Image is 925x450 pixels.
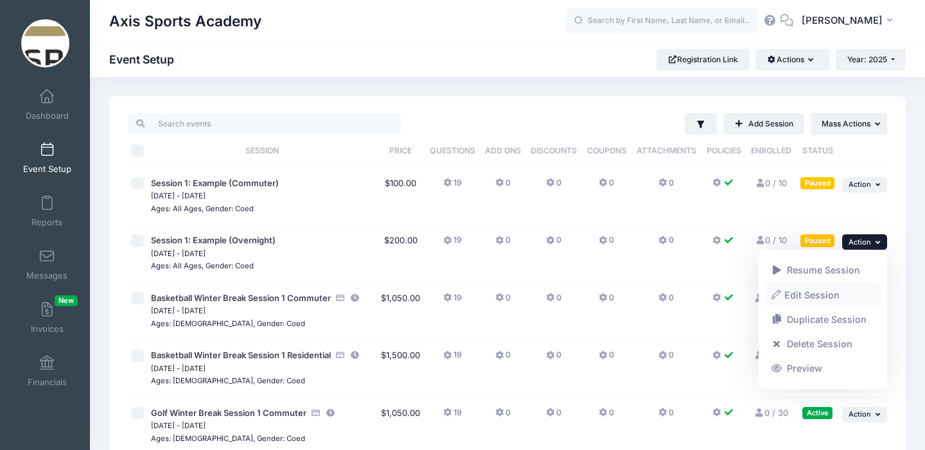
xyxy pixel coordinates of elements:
[349,294,360,302] i: This session is currently scheduled to pause registration at 12:00 PM America/Denver on 12/20/2025.
[377,225,425,282] td: $200.00
[335,294,346,302] i: Accepting Credit Card Payments
[755,235,787,245] a: 0 / 10
[151,364,206,373] small: [DATE] - [DATE]
[765,282,881,307] a: Edit Session
[21,19,69,67] img: Axis Sports Academy
[746,135,797,168] th: Enrolled
[849,238,871,247] span: Action
[765,332,881,356] a: Delete Session
[754,293,788,303] a: 0 / 30
[151,191,206,200] small: [DATE] - [DATE]
[847,55,887,64] span: Year: 2025
[587,146,626,155] span: Coupons
[566,8,759,34] input: Search by First Name, Last Name, or Email...
[377,340,425,397] td: $1,500.00
[658,292,674,311] button: 0
[656,49,750,71] a: Registration Link
[311,409,321,417] i: Accepting Credit Card Payments
[335,351,346,359] i: Accepting Credit Card Payments
[17,349,78,394] a: Financials
[148,135,376,168] th: Session
[800,177,834,189] div: Paused
[531,146,577,155] span: Discounts
[480,135,525,168] th: Add Ons
[546,177,561,196] button: 0
[377,135,425,168] th: Price
[765,307,881,332] a: Duplicate Session
[109,6,261,36] h1: Axis Sports Academy
[797,135,839,168] th: Status
[658,407,674,426] button: 0
[546,407,561,426] button: 0
[793,6,906,36] button: [PERSON_NAME]
[377,168,425,225] td: $100.00
[755,49,829,71] button: Actions
[17,295,78,340] a: InvoicesNew
[658,177,674,196] button: 0
[151,350,331,360] span: Basketball Winter Break Session 1 Residential
[599,292,614,311] button: 0
[17,135,78,180] a: Event Setup
[109,53,185,66] h1: Event Setup
[765,356,881,381] a: Preview
[723,113,804,135] a: Add Session
[495,407,511,426] button: 0
[430,146,475,155] span: Questions
[443,407,462,426] button: 19
[599,407,614,426] button: 0
[17,82,78,127] a: Dashboard
[425,135,480,168] th: Questions
[836,49,906,71] button: Year: 2025
[151,376,305,385] small: Ages: [DEMOGRAPHIC_DATA], Gender: Coed
[55,295,78,306] span: New
[151,306,206,315] small: [DATE] - [DATE]
[707,146,741,155] span: Policies
[599,349,614,368] button: 0
[546,234,561,253] button: 0
[849,180,871,189] span: Action
[26,270,67,281] span: Messages
[325,409,335,417] i: This session is currently scheduled to pause registration at 12:00 PM America/Denver on 12/20/2025.
[842,177,887,193] button: Action
[631,135,701,168] th: Attachments
[349,351,360,359] i: This session is currently scheduled to pause registration at 12:00 PM America/Denver on 12/20/2025.
[842,407,887,422] button: Action
[495,349,511,368] button: 0
[800,234,834,247] div: Paused
[151,261,254,270] small: Ages: All Ages, Gender: Coed
[765,258,881,282] a: Resume Session
[802,407,833,419] div: Active
[151,434,305,443] small: Ages: [DEMOGRAPHIC_DATA], Gender: Coed
[151,408,306,418] span: Golf Winter Break Session 1 Commuter
[151,178,279,188] span: Session 1: Example (Commuter)
[754,408,788,418] a: 0 / 30
[546,349,561,368] button: 0
[599,177,614,196] button: 0
[495,292,511,311] button: 0
[849,410,871,419] span: Action
[17,242,78,287] a: Messages
[637,146,696,155] span: Attachments
[31,324,64,334] span: Invoices
[525,135,582,168] th: Discounts
[17,189,78,234] a: Reports
[377,282,425,340] td: $1,050.00
[822,119,870,128] span: Mass Actions
[495,234,511,253] button: 0
[443,234,462,253] button: 19
[755,178,787,188] a: 0 / 10
[443,349,462,368] button: 19
[443,292,462,311] button: 19
[701,135,746,168] th: Policies
[495,177,511,196] button: 0
[151,293,331,303] span: Basketball Winter Break Session 1 Commuter
[151,235,276,245] span: Session 1: Example (Overnight)
[151,421,206,430] small: [DATE] - [DATE]
[151,204,254,213] small: Ages: All Ages, Gender: Coed
[28,377,67,388] span: Financials
[811,113,887,135] button: Mass Actions
[754,350,788,360] a: 0 / 30
[582,135,631,168] th: Coupons
[802,13,883,28] span: [PERSON_NAME]
[128,113,401,135] input: Search events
